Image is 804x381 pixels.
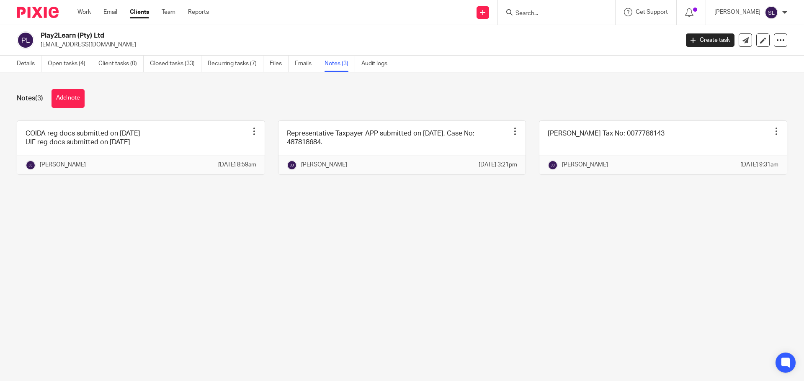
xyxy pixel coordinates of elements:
[17,94,43,103] h1: Notes
[35,95,43,102] span: (3)
[162,8,175,16] a: Team
[714,8,760,16] p: [PERSON_NAME]
[17,7,59,18] img: Pixie
[270,56,289,72] a: Files
[562,161,608,169] p: [PERSON_NAME]
[686,33,734,47] a: Create task
[98,56,144,72] a: Client tasks (0)
[103,8,117,16] a: Email
[515,10,590,18] input: Search
[295,56,318,72] a: Emails
[26,160,36,170] img: svg%3E
[765,6,778,19] img: svg%3E
[479,161,517,169] p: [DATE] 3:21pm
[636,9,668,15] span: Get Support
[301,161,347,169] p: [PERSON_NAME]
[41,41,673,49] p: [EMAIL_ADDRESS][DOMAIN_NAME]
[188,8,209,16] a: Reports
[150,56,201,72] a: Closed tasks (33)
[52,89,85,108] button: Add note
[77,8,91,16] a: Work
[17,56,41,72] a: Details
[40,161,86,169] p: [PERSON_NAME]
[361,56,394,72] a: Audit logs
[17,31,34,49] img: svg%3E
[287,160,297,170] img: svg%3E
[130,8,149,16] a: Clients
[41,31,547,40] h2: Play2Learn (Pty) Ltd
[548,160,558,170] img: svg%3E
[218,161,256,169] p: [DATE] 8:59am
[740,161,778,169] p: [DATE] 9:31am
[48,56,92,72] a: Open tasks (4)
[325,56,355,72] a: Notes (3)
[208,56,263,72] a: Recurring tasks (7)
